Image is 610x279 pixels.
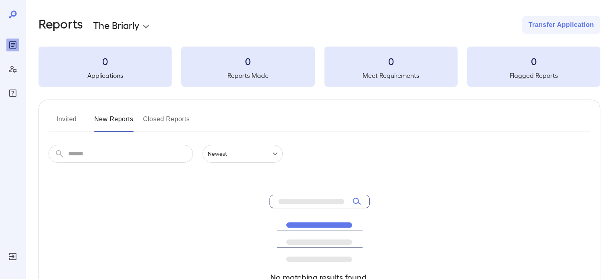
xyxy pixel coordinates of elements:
h3: 0 [181,55,314,67]
div: Reports [6,39,19,51]
h3: 0 [324,55,458,67]
div: Manage Users [6,63,19,75]
div: Newest [203,145,283,163]
h3: 0 [467,55,600,67]
p: The Briarly [93,18,139,31]
summary: 0Applications0Reports Made0Meet Requirements0Flagged Reports [39,47,600,87]
div: Log Out [6,250,19,263]
button: New Reports [94,113,134,132]
h2: Reports [39,16,83,34]
h5: Flagged Reports [467,71,600,80]
h5: Applications [39,71,172,80]
button: Transfer Application [522,16,600,34]
button: Invited [49,113,85,132]
h3: 0 [39,55,172,67]
h5: Meet Requirements [324,71,458,80]
h5: Reports Made [181,71,314,80]
button: Closed Reports [143,113,190,132]
div: FAQ [6,87,19,100]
